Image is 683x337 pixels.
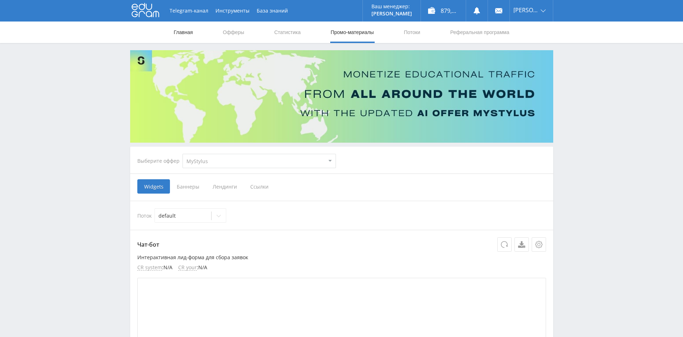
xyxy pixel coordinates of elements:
a: Статистика [274,22,302,43]
a: Промо-материалы [330,22,374,43]
button: Обновить [497,237,512,252]
li: : N/A [137,265,172,271]
div: Выберите оффер [137,158,182,164]
p: Чат-бот [137,237,546,252]
a: Скачать [514,237,529,252]
p: Интерактивная лид-форма для сбора заявок [137,255,546,260]
span: Ссылки [243,179,275,194]
a: Офферы [222,22,245,43]
a: Потоки [403,22,421,43]
span: CR system [137,265,162,271]
li: : N/A [178,265,207,271]
span: CR your [178,265,197,271]
span: [PERSON_NAME] [513,7,539,13]
p: Ваш менеджер: [371,4,412,9]
a: Главная [173,22,194,43]
span: Widgets [137,179,170,194]
span: Лендинги [206,179,243,194]
button: Настройки [532,237,546,252]
a: Реферальная программа [450,22,510,43]
img: Banner [130,50,553,143]
div: Поток [137,208,546,223]
span: Баннеры [170,179,206,194]
p: [PERSON_NAME] [371,11,412,16]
